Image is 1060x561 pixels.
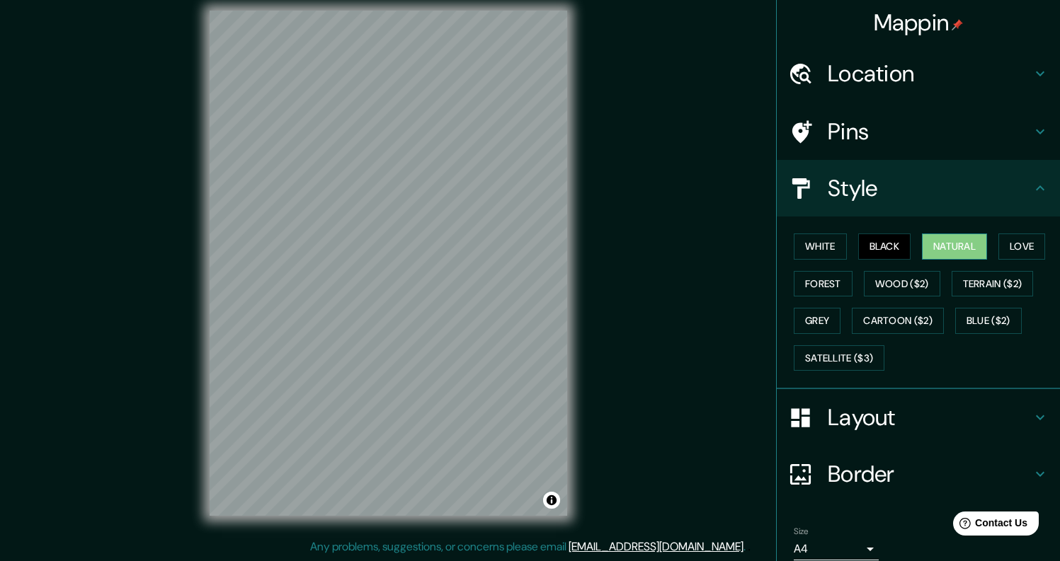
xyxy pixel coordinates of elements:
h4: Layout [828,403,1032,432]
button: Toggle attribution [543,492,560,509]
button: Cartoon ($2) [852,308,944,334]
label: Size [794,526,809,538]
button: Forest [794,271,853,297]
h4: Pins [828,117,1032,146]
div: Pins [777,103,1060,160]
iframe: Help widget launcher [934,506,1044,545]
a: [EMAIL_ADDRESS][DOMAIN_NAME] [569,539,743,554]
button: Love [998,233,1045,260]
div: . [746,538,748,555]
button: Blue ($2) [955,308,1022,334]
h4: Location [828,59,1032,88]
img: pin-icon.png [952,19,963,30]
h4: Border [828,460,1032,488]
div: Border [777,446,1060,502]
div: Style [777,160,1060,216]
div: . [748,538,751,555]
div: A4 [794,538,879,560]
div: Layout [777,389,1060,446]
button: Satellite ($3) [794,345,884,371]
button: Grey [794,308,840,334]
button: Terrain ($2) [952,271,1034,297]
button: Black [858,233,911,260]
canvas: Map [210,11,567,516]
p: Any problems, suggestions, or concerns please email . [310,538,746,555]
button: Wood ($2) [864,271,940,297]
button: Natural [922,233,987,260]
h4: Style [828,174,1032,202]
button: White [794,233,847,260]
h4: Mappin [874,8,964,37]
div: Location [777,45,1060,102]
